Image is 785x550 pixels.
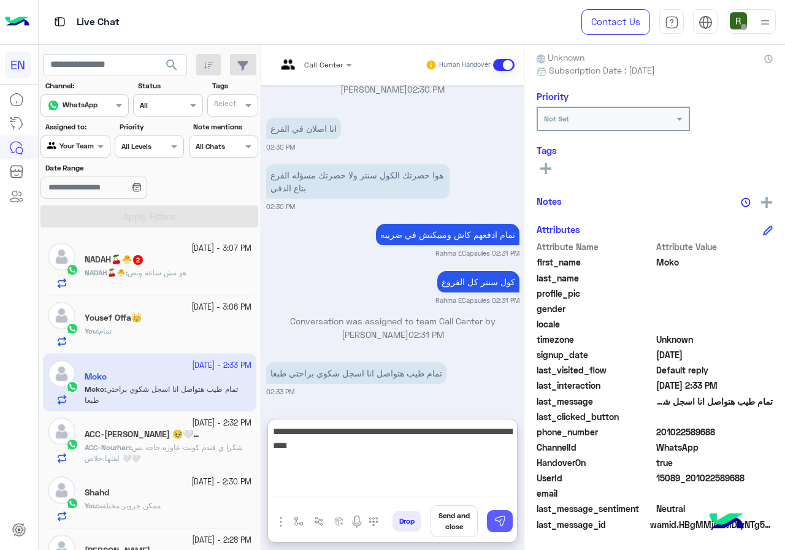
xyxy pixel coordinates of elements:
span: ACC-Nourhan [85,443,130,452]
button: select flow [289,511,309,532]
span: last_visited_flow [537,364,654,376]
span: timezone [537,333,654,346]
label: Date Range [45,162,183,174]
a: Contact Us [581,9,650,35]
span: You [85,501,97,510]
h5: ACC-Nourhan 🥹🤍 [85,429,201,440]
h6: Tags [537,145,773,156]
span: Call Center [304,60,343,69]
img: WhatsApp [66,264,78,276]
img: send message [494,515,506,527]
span: Unknown [656,333,773,346]
span: HandoverOn [537,456,654,469]
span: 1 [194,430,204,440]
span: 2 [133,255,143,265]
span: NADAH🍒🐣 [85,268,126,277]
span: null [656,302,773,315]
img: Logo [5,9,29,35]
a: tab [659,9,684,35]
small: [DATE] - 2:30 PM [191,476,251,488]
img: hulul-logo.png [705,501,748,544]
h5: Shahd [85,487,109,498]
span: هو مش ساعة ونص [128,268,186,277]
span: search [164,58,179,72]
small: 02:30 PM [266,142,295,152]
img: Trigger scenario [314,516,324,526]
img: WhatsApp [66,438,78,451]
p: Conversation was assigned to team Call Center by [PERSON_NAME] [266,315,519,341]
span: Default reply [656,364,773,376]
img: tab [699,15,713,29]
span: 2 [656,441,773,454]
span: null [656,487,773,500]
span: Attribute Name [537,240,654,253]
span: last_name [537,272,654,285]
p: 15/10/2025, 2:31 PM [376,224,519,245]
label: Channel: [45,80,128,91]
img: profile [757,15,773,30]
small: 02:30 PM [266,202,295,212]
span: last_message_sentiment [537,502,654,515]
img: defaultAdmin.png [48,243,75,270]
small: [DATE] - 2:32 PM [192,418,251,429]
span: Attribute Value [656,240,773,253]
span: locale [537,318,654,330]
span: null [656,318,773,330]
div: EN [5,52,31,78]
p: 15/10/2025, 2:31 PM [437,271,519,292]
label: Tags [212,80,257,91]
button: search [157,54,187,80]
label: Assigned to: [45,121,109,132]
span: شكرا ي فندم كونت عاوزه حاجه بس لقتها خلاص 🤍🤍 [85,443,243,463]
small: [DATE] - 2:28 PM [192,535,251,546]
span: last_message [537,395,654,408]
b: : [85,501,99,510]
button: Send and close [431,505,478,537]
small: Rahma ECapsules 02:31 PM [435,296,519,305]
b: : [85,443,132,452]
span: gender [537,302,654,315]
small: Human Handover [439,60,491,70]
span: last_interaction [537,379,654,392]
span: تمام [99,326,112,335]
img: send voice note [350,514,364,529]
img: userImage [730,12,747,29]
img: defaultAdmin.png [48,302,75,329]
span: 2025-10-15T11:14:55.229Z [656,348,773,361]
small: 02:33 PM [266,387,294,397]
span: ChannelId [537,441,654,454]
img: teams.png [277,59,299,80]
small: [DATE] - 3:07 PM [191,243,251,254]
span: email [537,487,654,500]
div: Select [212,98,236,112]
img: create order [334,516,344,526]
img: WhatsApp [66,323,78,335]
img: tab [665,15,679,29]
span: 201022589688 [656,426,773,438]
label: Status [138,80,201,91]
span: You [85,326,97,335]
b: Not Set [544,114,569,123]
button: Apply Filters [40,205,258,227]
button: Trigger scenario [309,511,329,532]
img: tab [52,14,67,29]
small: Rahma ECapsules 02:31 PM [435,248,519,258]
span: Unknown [537,51,584,64]
b: : [85,268,128,277]
span: 02:31 PM [408,329,444,340]
h6: Attributes [537,224,580,235]
small: [DATE] - 3:06 PM [191,302,251,313]
span: profile_pic [537,287,654,300]
span: ممكن جروبز مختلفه [99,501,161,510]
span: true [656,456,773,469]
h6: Notes [537,196,562,207]
span: 15089_201022589688 [656,472,773,484]
label: Priority [120,121,183,132]
img: notes [741,197,751,207]
img: select flow [294,516,304,526]
p: 15/10/2025, 2:30 PM [266,164,450,199]
span: 2025-10-15T11:33:10.604Z [656,379,773,392]
span: Subscription Date : [DATE] [549,64,655,77]
span: 0 [656,502,773,515]
img: add [761,197,772,208]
